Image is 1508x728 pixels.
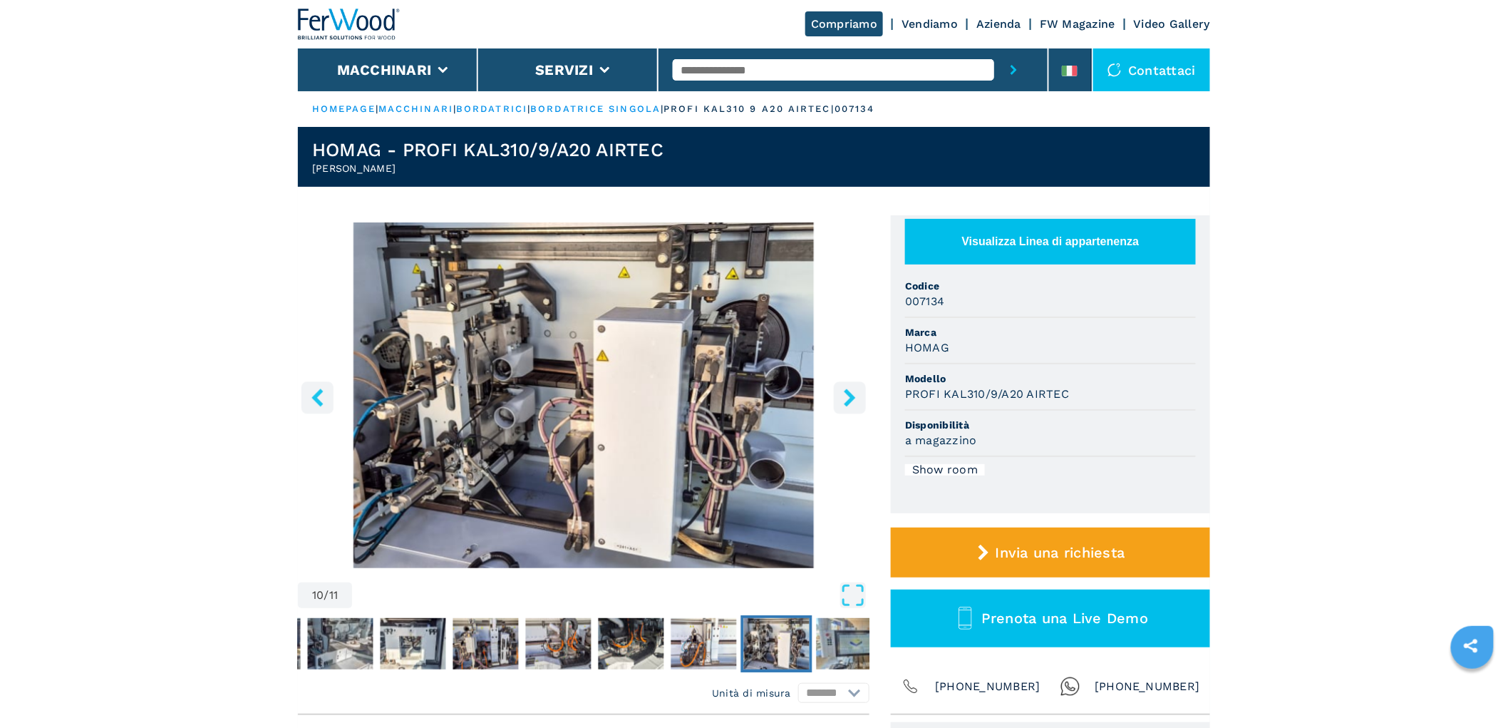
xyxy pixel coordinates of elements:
[905,219,1196,265] button: Visualizza Linea di appartenenza
[1107,63,1122,77] img: Contattaci
[1447,664,1497,717] iframe: Chat
[453,103,456,114] span: |
[1093,48,1211,91] div: Contattaci
[378,103,453,114] a: macchinari
[312,103,376,114] a: HOMEPAGE
[712,686,791,700] em: Unità di misura
[741,615,812,672] button: Go to Slide 10
[599,618,664,670] img: 5e81df8469470686b4b81c56565a7869
[994,48,1033,91] button: submit-button
[905,371,1196,386] span: Modello
[232,615,304,672] button: Go to Slide 3
[298,9,401,40] img: Ferwood
[376,103,378,114] span: |
[596,615,667,672] button: Go to Slide 8
[235,618,301,670] img: c0cee3ab56157c6b2ce881f6aaff6fc1
[337,61,432,78] button: Macchinari
[312,590,324,601] span: 10
[905,432,977,448] h3: a magazzino
[312,161,663,175] h2: [PERSON_NAME]
[905,325,1196,339] span: Marca
[312,138,663,161] h1: HOMAG - PROFI KAL310/9/A20 AIRTEC
[1095,677,1200,697] span: [PHONE_NUMBER]
[356,583,866,608] button: Open Fullscreen
[935,677,1040,697] span: [PHONE_NUMBER]
[905,293,945,309] h3: 007134
[663,103,835,116] p: profi kal310 9 a20 airtec |
[298,222,869,568] div: Go to Slide 10
[381,618,446,670] img: 8cc106827ad1c3cd90a89767da031966
[817,618,882,670] img: c6246eb7e859d824a099c384edeea499
[814,615,885,672] button: Go to Slide 11
[996,544,1125,561] span: Invia una richiesta
[1060,677,1080,697] img: Whatsapp
[834,381,866,414] button: right-button
[329,590,339,601] span: 11
[453,618,519,670] img: 8be82dd8c4c229fbdcb6cbd08c29ce7e
[1453,628,1489,664] a: sharethis
[661,103,663,114] span: |
[301,381,334,414] button: left-button
[535,61,593,78] button: Servizi
[981,610,1148,627] span: Prenota una Live Demo
[1040,17,1115,31] a: FW Magazine
[668,615,740,672] button: Go to Slide 9
[1134,17,1210,31] a: Video Gallery
[530,103,661,114] a: bordatrice singola
[450,615,522,672] button: Go to Slide 6
[671,618,737,670] img: 0ed0161338a80a935bea03fc2bcec17b
[308,618,373,670] img: b15a8ecedad39e7089a37434f4d8ccb6
[905,386,1069,402] h3: PROFI KAL310/9/A20 AIRTEC
[905,339,949,356] h3: HOMAG
[805,11,883,36] a: Compriamo
[891,590,1210,647] button: Prenota una Live Demo
[835,103,875,116] p: 007134
[905,418,1196,432] span: Disponibilità
[891,528,1210,578] button: Invia una richiesta
[324,590,329,601] span: /
[523,615,594,672] button: Go to Slide 7
[527,103,530,114] span: |
[378,615,449,672] button: Go to Slide 5
[905,279,1196,293] span: Codice
[902,17,958,31] a: Vendiamo
[744,618,810,670] img: 5db7d1616cda703e335c99e037df876e
[901,677,921,697] img: Phone
[305,615,376,672] button: Go to Slide 4
[526,618,592,670] img: 9f4a7ac4dc8c042c9c0a73c6d1d55776
[976,17,1021,31] a: Azienda
[298,222,869,568] img: Bordatrice Singola HOMAG PROFI KAL310/9/A20 AIRTEC
[905,464,985,476] div: Show room
[160,615,731,672] nav: Thumbnail Navigation
[456,103,527,114] a: bordatrici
